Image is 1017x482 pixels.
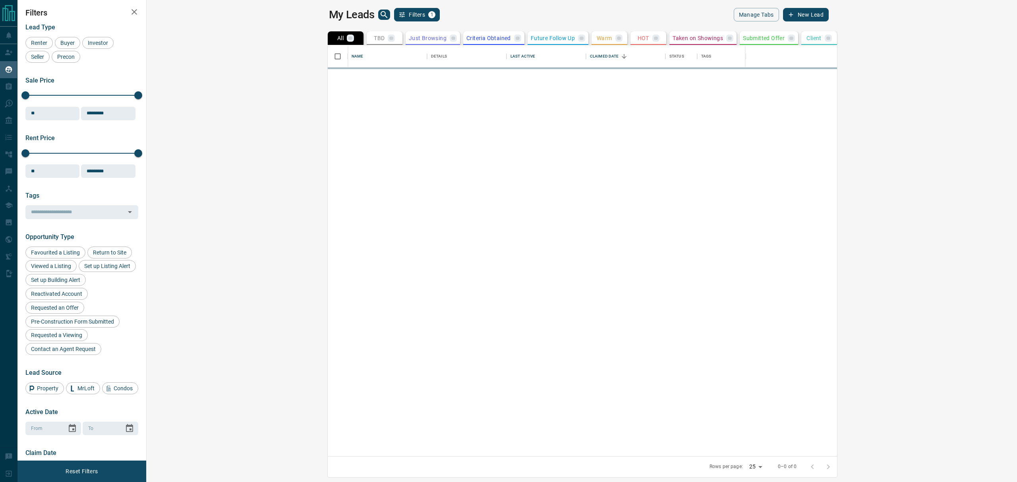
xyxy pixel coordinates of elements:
[87,247,132,258] div: Return to Site
[586,45,665,67] div: Claimed Date
[90,249,129,256] span: Return to Site
[466,35,511,41] p: Criteria Obtained
[25,77,54,84] span: Sale Price
[743,35,785,41] p: Submitted Offer
[507,45,586,67] div: Last Active
[25,134,55,142] span: Rent Price
[590,45,619,67] div: Claimed Date
[25,23,55,31] span: Lead Type
[28,318,117,325] span: Pre-Construction Form Submitted
[746,461,765,472] div: 25
[34,385,61,391] span: Property
[806,35,821,41] p: Client
[52,51,80,63] div: Precon
[25,8,138,17] h2: Filters
[25,369,62,376] span: Lead Source
[25,247,85,258] div: Favourited a Listing
[25,192,39,199] span: Tags
[28,332,85,338] span: Requested a Viewing
[25,37,53,49] div: Renter
[329,8,375,21] h1: My Leads
[28,40,50,46] span: Renter
[25,260,77,272] div: Viewed a Listing
[665,45,697,67] div: Status
[374,35,385,41] p: TBD
[348,45,427,67] div: Name
[734,8,779,21] button: Manage Tabs
[710,463,743,470] p: Rows per page:
[55,37,80,49] div: Buyer
[28,291,85,297] span: Reactivated Account
[58,40,77,46] span: Buyer
[60,465,103,478] button: Reset Filters
[597,35,612,41] p: Warm
[337,35,344,41] p: All
[25,51,50,63] div: Seller
[25,288,88,300] div: Reactivated Account
[25,329,88,341] div: Requested a Viewing
[431,45,447,67] div: Details
[66,382,100,394] div: MrLoft
[783,8,829,21] button: New Lead
[28,54,47,60] span: Seller
[75,385,97,391] span: MrLoft
[25,449,56,457] span: Claim Date
[54,54,77,60] span: Precon
[25,408,58,416] span: Active Date
[409,35,447,41] p: Just Browsing
[82,37,114,49] div: Investor
[25,274,86,286] div: Set up Building Alert
[64,420,80,436] button: Choose date
[25,382,64,394] div: Property
[102,382,138,394] div: Condos
[352,45,363,67] div: Name
[673,35,723,41] p: Taken on Showings
[427,45,507,67] div: Details
[28,263,74,269] span: Viewed a Listing
[25,233,74,241] span: Opportunity Type
[25,302,84,314] div: Requested an Offer
[25,316,120,328] div: Pre-Construction Form Submitted
[81,263,133,269] span: Set up Listing Alert
[429,12,435,17] span: 1
[28,249,83,256] span: Favourited a Listing
[85,40,111,46] span: Investor
[28,277,83,283] span: Set up Building Alert
[531,35,575,41] p: Future Follow Up
[778,463,797,470] p: 0–0 of 0
[28,346,99,352] span: Contact an Agent Request
[619,51,630,62] button: Sort
[28,305,81,311] span: Requested an Offer
[122,420,137,436] button: Choose date
[669,45,684,67] div: Status
[701,45,712,67] div: Tags
[378,10,390,20] button: search button
[79,260,136,272] div: Set up Listing Alert
[394,8,440,21] button: Filters1
[124,206,135,218] button: Open
[111,385,135,391] span: Condos
[510,45,535,67] div: Last Active
[25,343,101,355] div: Contact an Agent Request
[638,35,649,41] p: HOT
